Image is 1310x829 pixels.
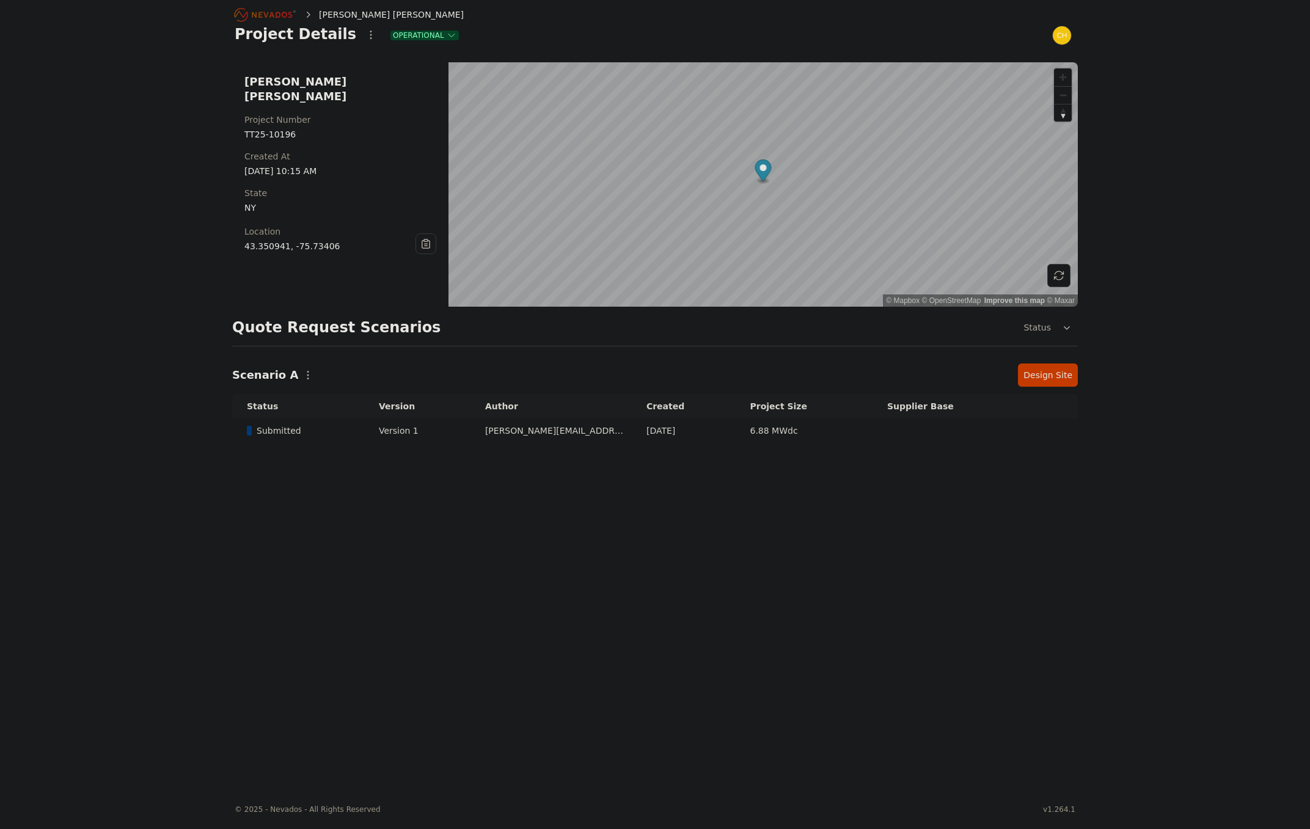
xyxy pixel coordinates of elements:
[1054,104,1072,122] button: Reset bearing to north
[632,394,736,418] th: Created
[470,418,632,443] td: [PERSON_NAME][EMAIL_ADDRESS][PERSON_NAME][DOMAIN_NAME]
[232,418,1078,443] tr: SubmittedVersion 1[PERSON_NAME][EMAIL_ADDRESS][PERSON_NAME][DOMAIN_NAME][DATE]6.88 MWdc
[736,418,873,443] td: 6.88 MWdc
[1018,363,1078,387] a: Design Site
[736,394,873,418] th: Project Size
[364,418,470,443] td: Version 1
[1054,86,1072,104] button: Zoom out
[244,187,436,199] div: State
[235,805,381,814] div: © 2025 - Nevados - All Rights Reserved
[984,296,1045,305] a: Improve this map
[244,240,415,252] div: 43.350941, -75.73406
[244,75,436,104] h2: [PERSON_NAME] [PERSON_NAME]
[364,394,470,418] th: Version
[1014,316,1078,338] button: Status
[244,114,436,126] div: Project Number
[232,394,364,418] th: Status
[470,394,632,418] th: Author
[232,367,298,384] h2: Scenario A
[1043,805,1075,814] div: v1.264.1
[1052,26,1072,45] img: chris.young@nevados.solar
[1054,68,1072,86] button: Zoom in
[247,425,358,437] div: Submitted
[235,24,356,44] h1: Project Details
[886,296,920,305] a: Mapbox
[235,5,464,24] nav: Breadcrumb
[448,62,1078,307] canvas: Map
[922,296,981,305] a: OpenStreetMap
[232,318,441,337] h2: Quote Request Scenarios
[244,225,415,238] div: Location
[1047,296,1075,305] a: Maxar
[873,394,1026,418] th: Supplier Base
[244,202,436,214] div: NY
[244,150,436,163] div: Created At
[632,418,736,443] td: [DATE]
[755,159,771,184] div: Map marker
[1054,87,1072,104] span: Zoom out
[244,128,436,141] div: TT25-10196
[390,31,459,40] button: Operational
[302,9,464,21] div: [PERSON_NAME] [PERSON_NAME]
[1019,321,1051,334] span: Status
[244,165,436,177] div: [DATE] 10:15 AM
